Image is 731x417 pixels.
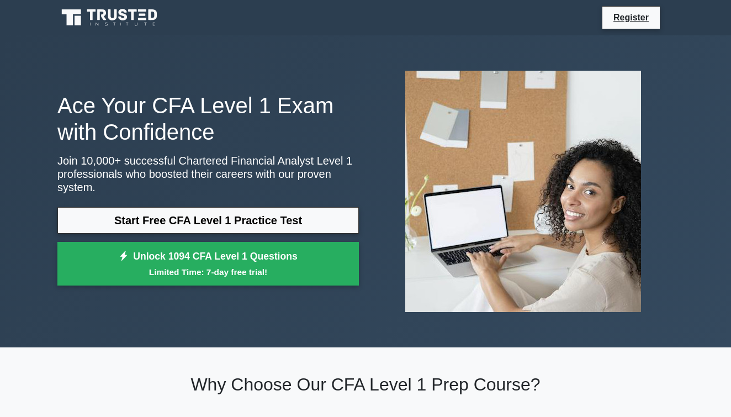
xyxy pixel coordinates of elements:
[607,10,655,24] a: Register
[57,207,359,234] a: Start Free CFA Level 1 Practice Test
[71,266,345,278] small: Limited Time: 7-day free trial!
[57,154,359,194] p: Join 10,000+ successful Chartered Financial Analyst Level 1 professionals who boosted their caree...
[57,242,359,286] a: Unlock 1094 CFA Level 1 QuestionsLimited Time: 7-day free trial!
[57,92,359,145] h1: Ace Your CFA Level 1 Exam with Confidence
[57,374,674,395] h2: Why Choose Our CFA Level 1 Prep Course?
